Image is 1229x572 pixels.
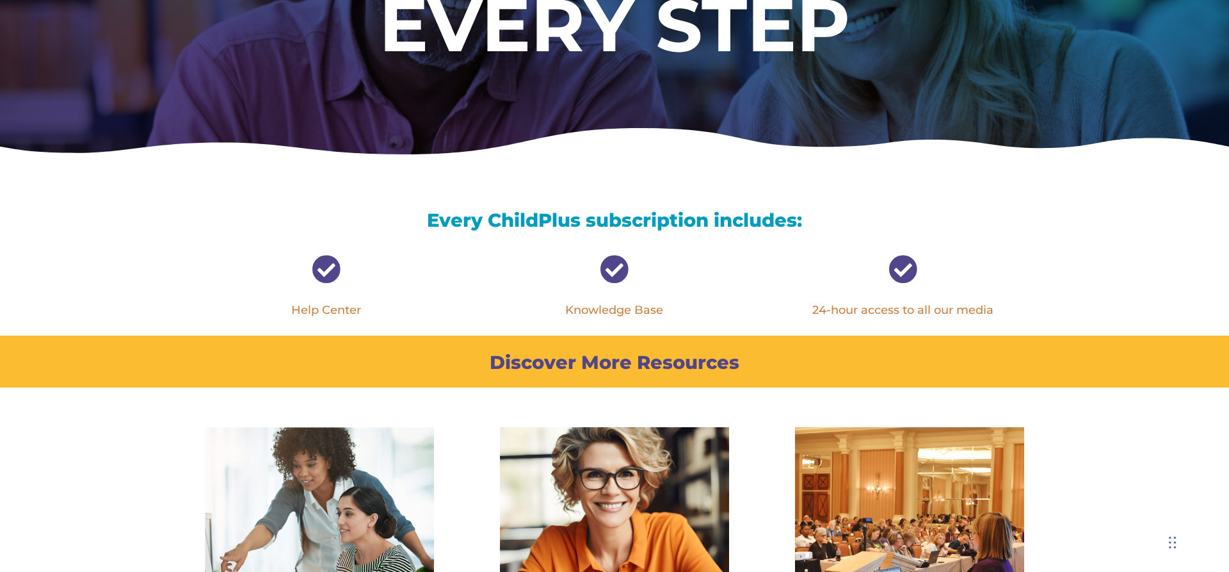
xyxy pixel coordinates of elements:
span:  [600,255,629,284]
a: Knowledge Base [565,303,663,317]
span:  [312,255,341,284]
iframe: Chat Widget [1020,434,1229,572]
p: 24-hour access to all our media [781,303,1024,318]
h3: Every ChildPlus subscription includes: [205,211,1024,236]
h3: Discover More Resources [205,353,1024,378]
a: Help Center [291,303,361,317]
div: Drag [1169,523,1177,562]
span:  [888,255,917,284]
